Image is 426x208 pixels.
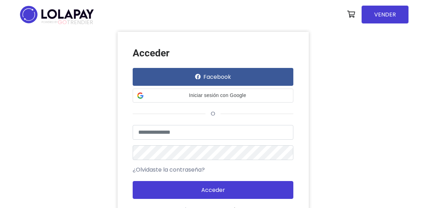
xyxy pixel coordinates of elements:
span: o [205,110,221,118]
div: Iniciar sesión con Google [133,89,293,103]
img: logo [18,4,96,26]
a: VENDER [362,6,408,23]
button: Acceder [133,181,293,199]
button: Facebook [133,68,293,86]
a: ¿Olvidaste la contraseña? [133,166,205,174]
span: POWERED BY [42,20,58,24]
span: TRENDIER [42,19,93,26]
h3: Acceder [133,47,293,59]
span: Iniciar sesión con Google [146,92,289,99]
span: GO [58,18,67,26]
